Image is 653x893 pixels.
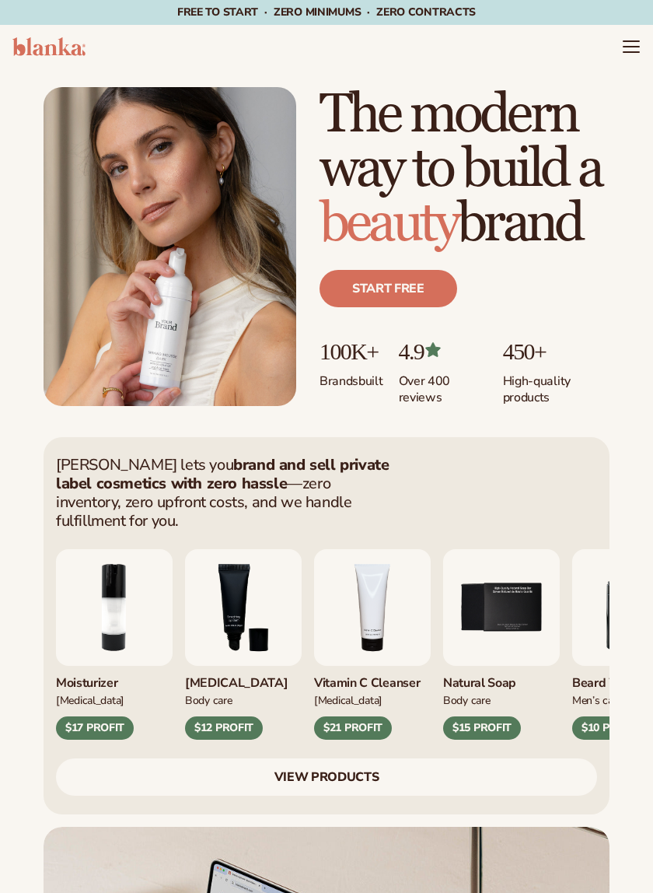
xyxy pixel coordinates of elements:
[320,191,457,257] span: beauty
[56,454,389,494] strong: brand and sell private label cosmetics with zero hassle
[399,364,487,406] p: Over 400 reviews
[56,692,173,708] div: [MEDICAL_DATA]
[443,666,560,692] div: Natural Soap
[185,716,263,740] div: $12 PROFIT
[185,692,302,708] div: Body Care
[56,549,173,741] div: 2 / 9
[320,88,609,251] h1: The modern way to build a brand
[320,364,383,390] p: Brands built
[177,5,476,19] span: Free to start · ZERO minimums · ZERO contracts
[443,716,521,740] div: $15 PROFIT
[44,87,296,406] img: Female holding tanning mousse.
[314,716,392,740] div: $21 PROFIT
[443,549,560,666] img: Nature bar of soap.
[185,549,302,666] img: Smoothing lip balm.
[443,692,560,708] div: Body Care
[443,549,560,741] div: 5 / 9
[320,338,383,364] p: 100K+
[314,692,431,708] div: [MEDICAL_DATA]
[320,270,457,307] a: Start free
[56,666,173,692] div: Moisturizer
[56,758,597,796] a: VIEW PRODUCTS
[314,549,431,741] div: 4 / 9
[399,338,487,364] p: 4.9
[185,666,302,692] div: [MEDICAL_DATA]
[185,549,302,741] div: 3 / 9
[503,364,609,406] p: High-quality products
[314,666,431,692] div: Vitamin C Cleanser
[503,338,609,364] p: 450+
[12,37,86,56] img: logo
[622,37,641,56] summary: Menu
[314,549,431,666] img: Vitamin c cleanser.
[56,716,134,740] div: $17 PROFIT
[56,456,390,531] p: [PERSON_NAME] lets you —zero inventory, zero upfront costs, and we handle fulfillment for you.
[572,716,650,740] div: $10 PROFIT
[56,549,173,666] img: Moisturizing lotion.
